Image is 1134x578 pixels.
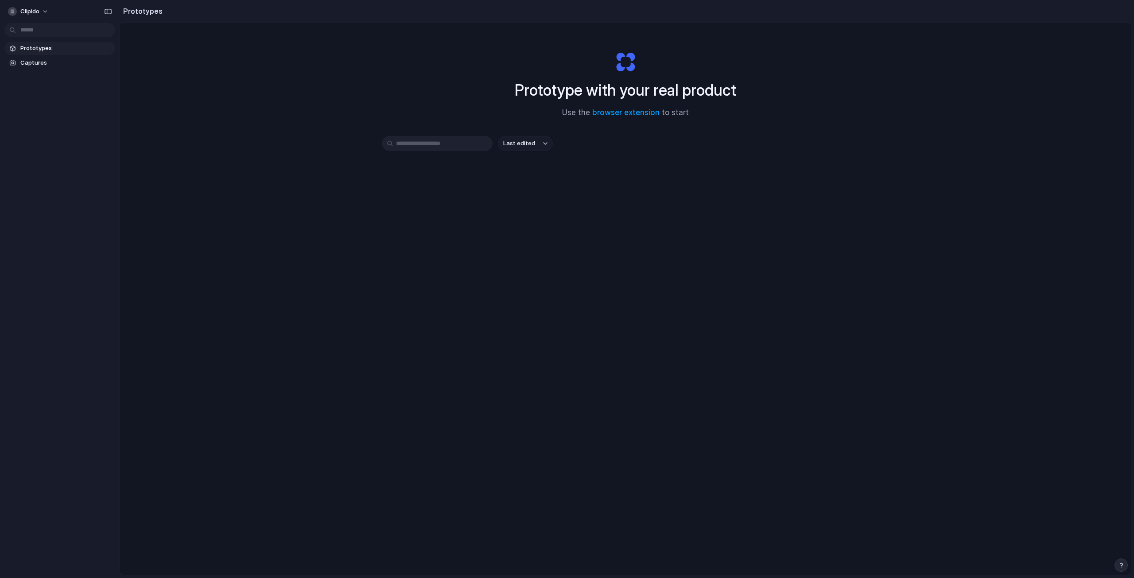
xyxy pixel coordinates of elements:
a: browser extension [592,108,660,117]
span: Use the to start [562,107,689,119]
a: Prototypes [4,42,115,55]
a: Captures [4,56,115,70]
span: Last edited [503,139,535,148]
button: Last edited [498,136,553,151]
h1: Prototype with your real product [515,78,736,102]
h2: Prototypes [120,6,163,16]
span: Prototypes [20,44,112,53]
button: Clipido [4,4,53,19]
span: Captures [20,58,112,67]
span: Clipido [20,7,39,16]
